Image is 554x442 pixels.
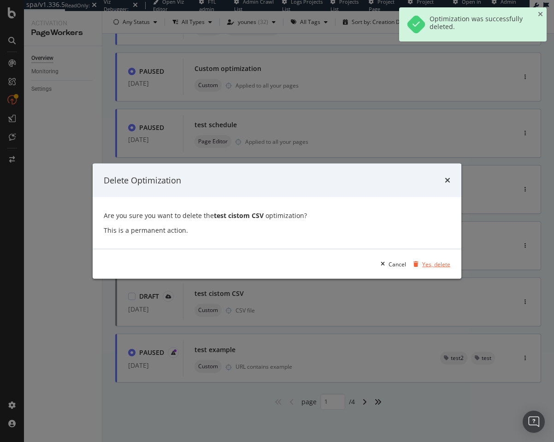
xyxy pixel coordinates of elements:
[422,260,450,268] div: Yes, delete
[104,208,450,238] div: Are you sure you want to delete the optimization? This is a permanent action.
[538,11,543,18] div: close toast
[214,211,264,220] strong: test cistom CSV
[430,15,530,34] div: Optimization was successfully deleted.
[445,174,450,186] div: times
[93,163,461,279] div: modal
[104,174,181,186] div: Delete Optimization
[377,257,406,271] button: Cancel
[389,260,406,268] div: Cancel
[523,411,545,433] div: Open Intercom Messenger
[410,257,450,271] button: Yes, delete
